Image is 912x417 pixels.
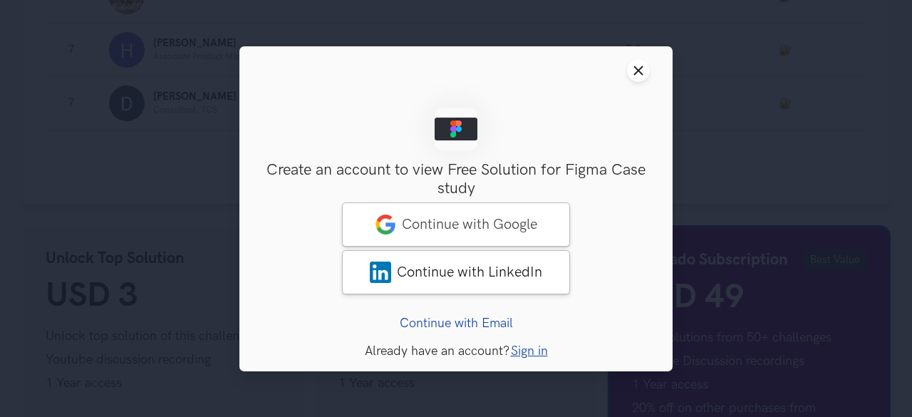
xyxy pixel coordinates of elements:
h3: Create an account to view Free Solution for Figma Case study [262,161,650,199]
a: googleContinue with Google [342,202,570,246]
span: Continue with LinkedIn [397,263,542,280]
a: Continue with Email [400,315,513,330]
a: LinkedInContinue with LinkedIn [342,249,570,294]
img: LinkedIn [370,261,391,282]
img: google [375,213,396,235]
span: Continue with Google [402,215,537,232]
a: Sign in [511,343,548,358]
span: Already have an account? [365,343,509,358]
